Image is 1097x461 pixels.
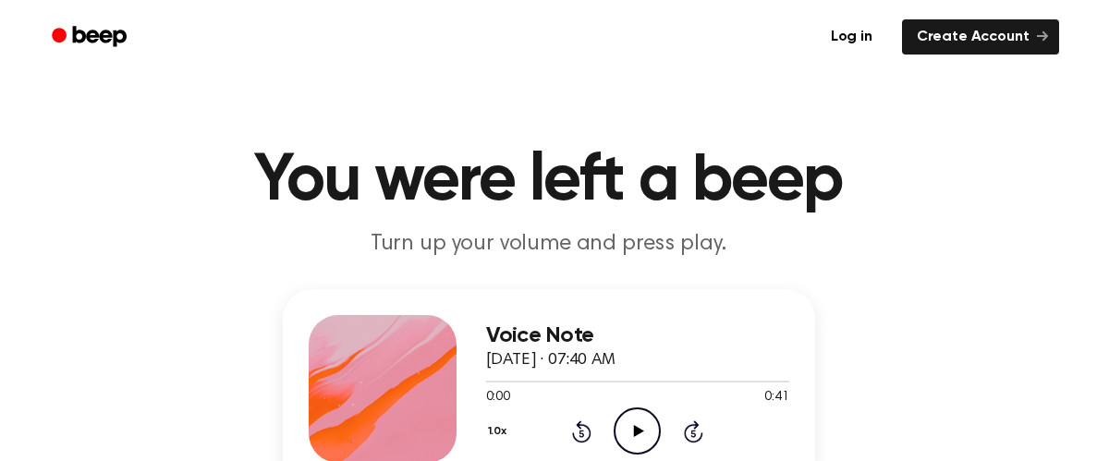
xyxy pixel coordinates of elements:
span: 0:41 [764,388,788,407]
span: 0:00 [486,388,510,407]
h3: Voice Note [486,323,789,348]
span: [DATE] · 07:40 AM [486,352,616,369]
a: Beep [39,19,143,55]
button: 1.0x [486,416,514,447]
a: Log in [812,16,891,58]
a: Create Account [902,19,1059,55]
h1: You were left a beep [76,148,1022,214]
p: Turn up your volume and press play. [194,229,904,260]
